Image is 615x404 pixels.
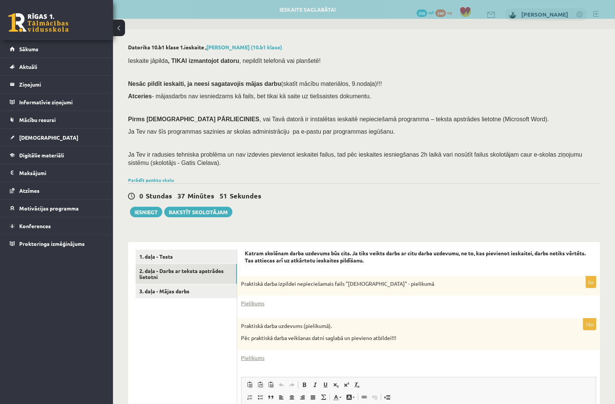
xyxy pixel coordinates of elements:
a: Teksta krāsa [331,392,344,402]
a: Saite (⌘+K) [359,392,369,402]
a: Ievietot/noņemt sarakstu ar aizzīmēm [255,392,266,402]
a: Informatīvie ziņojumi [10,93,104,111]
span: Aktuāli [19,63,37,70]
a: Ievietot kā vienkāršu tekstu (⌘+⌥+⇧+V) [255,380,266,390]
span: [DEMOGRAPHIC_DATA] [19,134,78,141]
a: Ievietot lapas pārtraukumu drukai [382,392,392,402]
a: Izlīdzināt pa kreisi [276,392,287,402]
span: Atzīmes [19,187,40,194]
a: Bloka citāts [266,392,276,402]
legend: Maksājumi [19,164,104,181]
a: Atcelt (⌘+Z) [276,380,287,390]
a: Centrēti [287,392,297,402]
p: 28p [583,318,596,330]
span: Nesāc pildīt ieskaiti, ja neesi sagatavojis mājas darbu [128,81,281,87]
a: Digitālie materiāli [10,146,104,164]
a: Motivācijas programma [10,200,104,217]
a: Atzīmes [10,182,104,199]
button: Iesniegt [130,207,162,217]
a: Ziņojumi [10,76,104,93]
a: Slīpraksts (⌘+I) [310,380,320,390]
span: Minūtes [188,191,214,200]
a: Izlīdzināt pa labi [297,392,308,402]
span: , vai Tavā datorā ir instalētas ieskaitē nepieciešamā programma – teksta apstrādes lietotne (Micr... [259,116,549,122]
a: Atsaistīt [369,392,380,402]
a: Mācību resursi [10,111,104,128]
a: Konferences [10,217,104,235]
a: Noņemt stilus [352,380,362,390]
h2: Datorika 10.b1 klase 1.ieskaite , [128,44,600,50]
a: Rakstīt skolotājam [164,207,232,217]
a: 3. daļa - Mājas darbs [136,284,237,298]
span: - mājasdarbs nav iesniedzams kā fails, bet tikai kā saite uz tiešsaistes dokumentu. [128,93,371,99]
span: Stundas [146,191,172,200]
span: Konferences [19,223,51,229]
b: Atceries [128,93,152,99]
span: 37 [177,191,185,200]
a: Ievietot no Worda [266,380,276,390]
span: Pirms [DEMOGRAPHIC_DATA] PĀRLIECINIES [128,116,259,122]
legend: Informatīvie ziņojumi [19,93,104,111]
a: 2. daļa - Darbs ar teksta apstrādes lietotni [136,264,237,284]
legend: Ziņojumi [19,76,104,93]
span: Sekundes [230,191,261,200]
a: Atkārtot (⌘+Y) [287,380,297,390]
a: Ievietot/noņemt numurētu sarakstu [244,392,255,402]
a: Pasvītrojums (⌘+U) [320,380,331,390]
strong: Katram skolēnam darba uzdevums būs cits. Ja tiks veikts darbs ar citu darba uzdevumu, ne to, kas ... [245,250,586,264]
a: Apakšraksts [331,380,341,390]
span: Ja Tev nav šīs programmas sazinies ar skolas administrāciju pa e-pastu par programmas iegūšanu. [128,128,395,135]
a: Pielikums [241,354,264,362]
p: Praktiskā darba izpildei nepieciešamais fails "[DEMOGRAPHIC_DATA]" - pielikumā [241,280,559,288]
a: Fona krāsa [344,392,357,402]
a: Augšraksts [341,380,352,390]
a: [PERSON_NAME] (10.b1 klase) [206,44,282,50]
p: Pēc praktiskā darba veikšanas datni saglabā un pievieno atbildei!!! [241,334,559,342]
a: Rīgas 1. Tālmācības vidusskola [8,13,69,32]
span: 51 [220,191,227,200]
a: Proktoringa izmēģinājums [10,235,104,252]
span: Sākums [19,46,38,52]
a: Ielīmēt (⌘+V) [244,380,255,390]
span: Mācību resursi [19,116,56,123]
a: [DEMOGRAPHIC_DATA] [10,129,104,146]
b: , TIKAI izmantojot datoru [168,58,239,64]
a: 1. daļa - Tests [136,250,237,264]
span: Ja Tev ir radusies tehniska problēma un nav izdevies pievienot ieskaitei failus, tad pēc ieskaite... [128,151,582,166]
p: Praktiskā darba uzdevums (pielikumā). [241,322,559,330]
a: Maksājumi [10,164,104,181]
a: Math [318,392,329,402]
span: Digitālie materiāli [19,152,64,159]
a: Parādīt punktu skalu [128,177,174,183]
a: Treknraksts (⌘+B) [299,380,310,390]
span: 0 [139,191,143,200]
a: Sākums [10,40,104,58]
a: Izlīdzināt malas [308,392,318,402]
span: Ieskaite jāpilda , nepildīt telefonā vai planšetē! [128,58,320,64]
span: (skatīt mācību materiālos, 9.nodaļa)!!! [281,81,382,87]
span: Motivācijas programma [19,205,79,212]
p: 0p [586,276,596,288]
span: Proktoringa izmēģinājums [19,240,85,247]
a: Pielikums [241,299,264,307]
a: Aktuāli [10,58,104,75]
